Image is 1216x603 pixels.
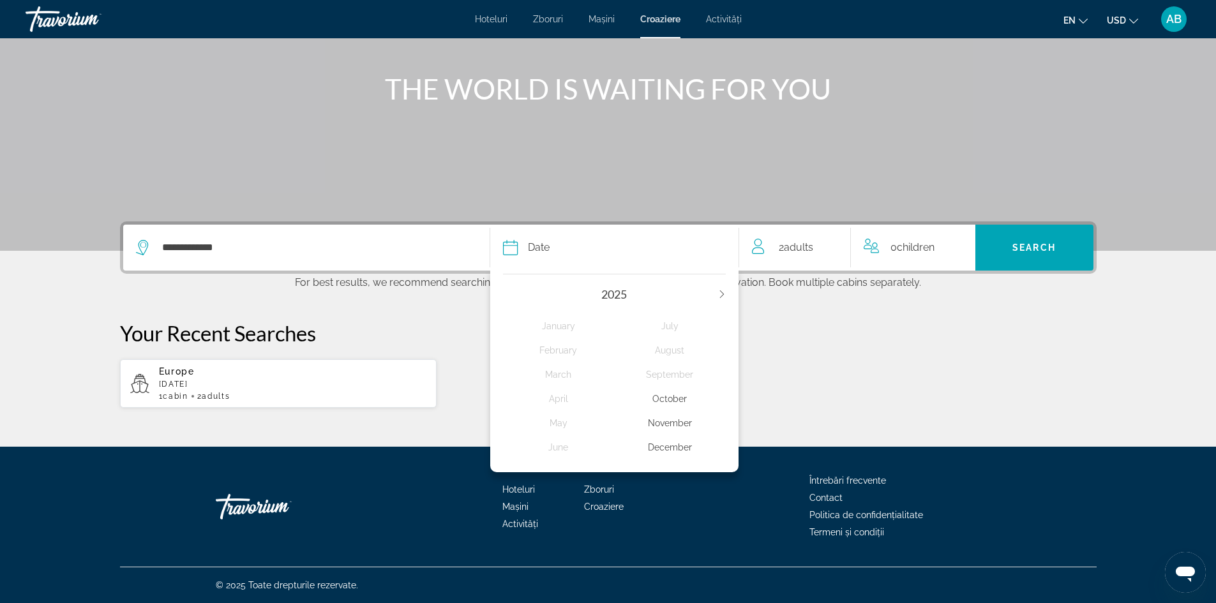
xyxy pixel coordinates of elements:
button: Search [975,225,1093,271]
a: Zboruri [533,14,563,24]
span: Adults [202,392,230,401]
span: 1 [159,392,188,401]
button: Select august 2025 [614,338,726,362]
button: Next year [718,290,726,299]
button: Select june 2025 [503,435,615,459]
button: Meniu utilizator [1157,6,1190,33]
button: Select october 2025 [614,387,726,411]
span: 2025 [601,287,627,301]
a: Du-te acasă [216,488,343,526]
div: November [614,412,726,435]
a: Travorium [26,3,153,36]
span: 2 [197,392,230,401]
button: Previous year [503,290,511,299]
a: Întrebări frecvente [809,475,886,486]
span: cabin [163,392,188,401]
a: Mașini [589,14,615,24]
button: Select february 2025 [503,338,615,362]
span: 2 [779,239,813,257]
button: Schimbați limba [1063,11,1088,29]
span: Children [897,241,935,253]
span: Date [528,239,550,257]
a: Hoteluri [502,484,535,495]
font: © 2025 Toate drepturile rezervate. [216,580,358,590]
button: Schimbați moneda [1107,11,1138,29]
button: Select november 2025 [614,411,726,435]
input: Select cruise destination [161,238,470,257]
button: Select april 2025 [503,387,615,411]
iframe: Buton lansare fereastră mesagerie [1165,552,1206,593]
button: Select march 2025 [503,362,615,387]
button: Select december 2025 [614,435,726,459]
span: Adults [784,241,813,253]
p: [DATE] [159,380,427,389]
span: 0 [890,239,935,257]
font: en [1063,15,1076,26]
button: Select july 2025 [614,314,726,338]
span: Europe [159,366,195,376]
font: AB [1166,12,1182,26]
p: For best results, we recommend searching for a maximum of 4 occupants at a time, per reservation.... [120,274,1097,288]
div: Search widget [123,225,1093,271]
a: Activități [502,519,538,529]
font: USD [1107,15,1126,26]
button: Select september 2025 [614,362,726,387]
a: Hoteluri [475,14,507,24]
a: Termeni și condiții [809,527,884,537]
button: Select january 2025 [503,314,615,338]
a: Mașini [502,502,529,512]
a: Croaziere [640,14,680,24]
a: Croaziere [584,502,624,512]
button: Select may 2025 [503,411,615,435]
a: Contact [809,493,843,503]
div: Date picker [490,267,739,472]
button: Select cruise date [503,225,726,271]
button: Travelers: 2 adults, 0 children [739,225,975,271]
a: Zboruri [584,484,614,495]
a: Activități [706,14,742,24]
p: Your Recent Searches [120,320,1097,346]
span: Search [1012,242,1056,253]
h1: THE WORLD IS WAITING FOR YOU [369,72,848,105]
button: Europe[DATE]1cabin2Adults [120,359,437,408]
div: October [614,387,726,410]
div: December [614,436,726,459]
a: Politica de confidențialitate [809,510,923,520]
